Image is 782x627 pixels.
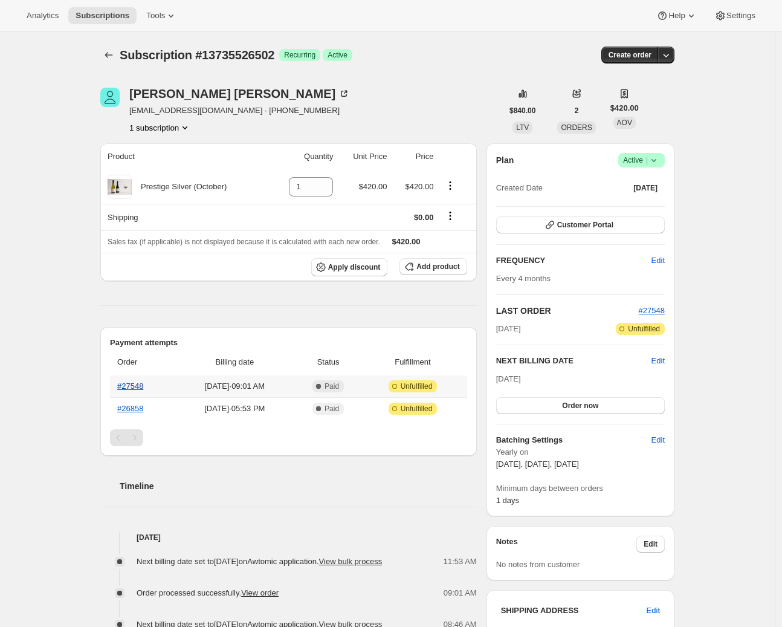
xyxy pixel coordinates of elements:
[108,238,380,246] span: Sales tax (if applicable) is not displayed because it is calculated with each new order.
[179,356,291,368] span: Billing date
[241,588,279,597] a: View order
[359,182,387,191] span: $420.00
[496,397,665,414] button: Order now
[298,356,358,368] span: Status
[76,11,129,21] span: Subscriptions
[366,356,459,368] span: Fulfillment
[496,216,665,233] button: Customer Portal
[416,262,459,271] span: Add product
[651,355,665,367] button: Edit
[328,262,381,272] span: Apply discount
[129,105,350,117] span: [EMAIL_ADDRESS][DOMAIN_NAME] · [PHONE_NUMBER]
[601,47,659,63] button: Create order
[137,557,382,566] span: Next billing date set to [DATE] on Awtomic application .
[284,50,315,60] span: Recurring
[668,11,685,21] span: Help
[391,143,438,170] th: Price
[496,482,665,495] span: Minimum days between orders
[137,588,279,597] span: Order processed successfully.
[117,382,143,391] a: #27548
[496,496,519,505] span: 1 days
[628,324,660,334] span: Unfulfilled
[502,102,543,119] button: $840.00
[649,7,704,24] button: Help
[441,179,460,192] button: Product actions
[401,404,433,414] span: Unfulfilled
[496,446,665,458] span: Yearly on
[392,237,421,246] span: $420.00
[139,7,184,24] button: Tools
[325,382,339,391] span: Paid
[496,255,651,267] h2: FREQUENCY
[129,88,350,100] div: [PERSON_NAME] [PERSON_NAME]
[401,382,433,391] span: Unfulfilled
[623,154,660,166] span: Active
[179,380,291,392] span: [DATE] · 09:01 AM
[651,434,665,446] span: Edit
[405,182,433,191] span: $420.00
[110,349,175,375] th: Order
[496,305,639,317] h2: LAST ORDER
[120,48,274,62] span: Subscription #13735526502
[496,560,580,569] span: No notes from customer
[644,430,672,450] button: Edit
[609,50,651,60] span: Create order
[100,204,270,230] th: Shipping
[68,7,137,24] button: Subscriptions
[557,220,613,230] span: Customer Portal
[496,536,637,553] h3: Notes
[179,403,291,415] span: [DATE] · 05:53 PM
[146,11,165,21] span: Tools
[270,143,337,170] th: Quantity
[639,306,665,315] a: #27548
[100,88,120,107] span: Roberto Pacilio
[319,557,383,566] button: View bulk process
[325,404,339,414] span: Paid
[496,274,551,283] span: Every 4 months
[647,605,660,617] span: Edit
[496,434,651,446] h6: Batching Settings
[644,251,672,270] button: Edit
[444,587,477,599] span: 09:01 AM
[27,11,59,21] span: Analytics
[110,429,467,446] nav: Pagination
[399,258,467,275] button: Add product
[100,143,270,170] th: Product
[567,102,586,119] button: 2
[19,7,66,24] button: Analytics
[639,601,667,620] button: Edit
[337,143,390,170] th: Unit Price
[610,102,639,114] span: $420.00
[117,404,143,413] a: #26858
[561,123,592,132] span: ORDERS
[633,183,658,193] span: [DATE]
[726,11,755,21] span: Settings
[626,180,665,197] button: [DATE]
[636,536,665,553] button: Edit
[328,50,347,60] span: Active
[110,337,467,349] h2: Payment attempts
[496,374,521,383] span: [DATE]
[651,255,665,267] span: Edit
[496,323,521,335] span: [DATE]
[707,7,763,24] button: Settings
[414,213,434,222] span: $0.00
[132,181,227,193] div: Prestige Silver (October)
[444,556,477,568] span: 11:53 AM
[441,209,460,223] button: Shipping actions
[496,154,514,166] h2: Plan
[646,155,648,165] span: |
[644,539,658,549] span: Edit
[100,47,117,63] button: Subscriptions
[639,305,665,317] button: #27548
[575,106,579,115] span: 2
[100,531,477,544] h4: [DATE]
[311,258,388,276] button: Apply discount
[120,480,477,492] h2: Timeline
[509,106,535,115] span: $840.00
[496,460,579,469] span: [DATE], [DATE], [DATE]
[501,605,647,617] h3: SHIPPING ADDRESS
[562,401,598,411] span: Order now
